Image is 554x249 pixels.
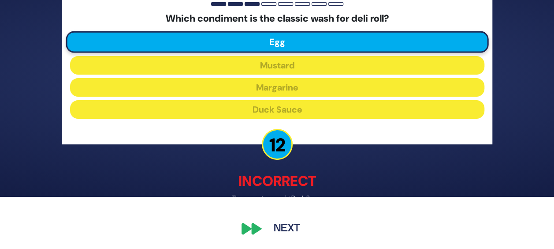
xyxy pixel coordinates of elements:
button: Egg [66,31,488,53]
h5: Which condiment is the classic wash for deli roll? [70,13,484,24]
p: Incorrect [62,170,492,192]
button: Margarine [70,78,484,97]
p: 12 [262,129,293,160]
p: The correct answer is: Duck Sauce [62,193,492,203]
button: Mustard [70,56,484,75]
button: Duck Sauce [70,100,484,119]
button: Next [261,219,312,239]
